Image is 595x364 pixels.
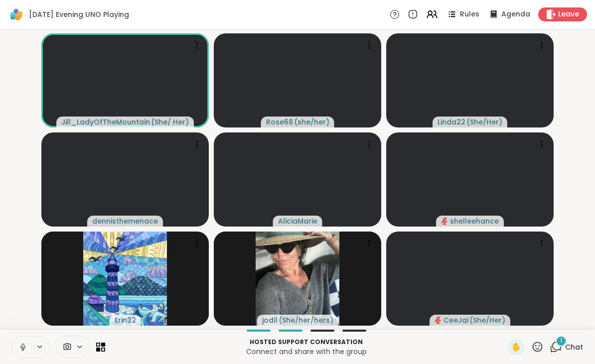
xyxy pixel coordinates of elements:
span: Chat [565,342,583,352]
span: Erin32 [115,315,136,325]
span: Rules [460,9,479,19]
img: ShareWell Logomark [8,6,25,23]
span: shelleehance [450,216,499,226]
span: 1 [560,337,562,345]
span: audio-muted [435,317,442,324]
span: dennisthemenace [92,216,158,226]
img: jodi1 [256,232,339,326]
span: Rose68 [266,117,293,127]
span: Jill_LadyOfTheMountain [61,117,150,127]
span: AliciaMarie [278,216,317,226]
span: Agenda [501,9,530,19]
img: Erin32 [83,232,167,326]
span: Leave [558,9,579,19]
span: Linda22 [438,117,465,127]
span: jodi1 [262,315,278,325]
span: ( She/ Her ) [151,117,189,127]
span: audio-muted [441,218,448,225]
span: ✋ [511,341,521,353]
span: ( She/Her ) [469,315,505,325]
p: Hosted support conversation [111,338,501,347]
span: CeeJai [444,315,468,325]
p: Connect and share with the group [111,347,501,357]
span: ( She/Her ) [466,117,502,127]
span: ( She/her/hers ) [279,315,333,325]
span: [DATE] Evening UNO Playing [29,9,129,19]
span: ( she/her ) [294,117,329,127]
